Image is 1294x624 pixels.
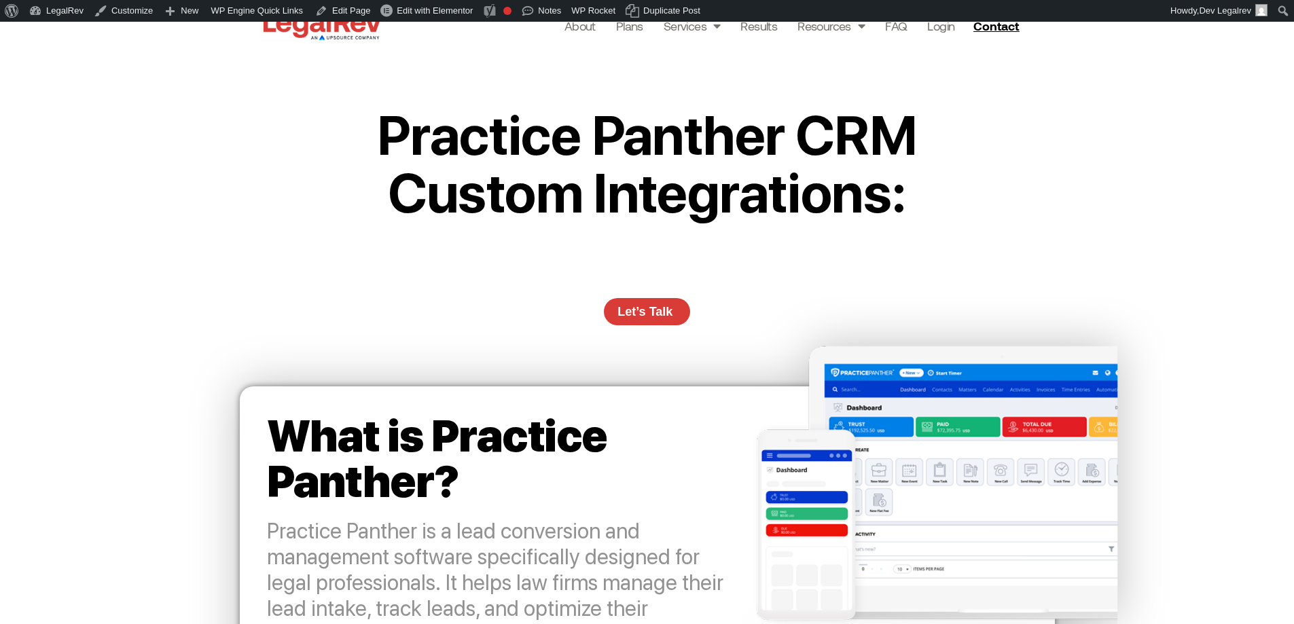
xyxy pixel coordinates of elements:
a: Results [740,16,777,35]
span: Dev Legalrev [1199,5,1251,16]
a: Contact [968,15,1028,37]
span: Edit with Elementor [397,5,473,16]
span: Contact [973,20,1019,32]
h2: Practice Panther CRM Custom Integrations: [240,107,1055,222]
a: FAQ [885,16,907,35]
h2: What is Practice Panther? [267,414,742,504]
a: Resources [797,16,865,35]
nav: Menu [564,16,955,35]
div: Focus keyphrase not set [503,7,511,15]
a: Plans [616,16,643,35]
a: Let’s Talk [604,298,689,325]
a: Services [664,16,721,35]
a: Login [927,16,954,35]
span: Let’s Talk [617,306,672,318]
a: About [564,16,596,35]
